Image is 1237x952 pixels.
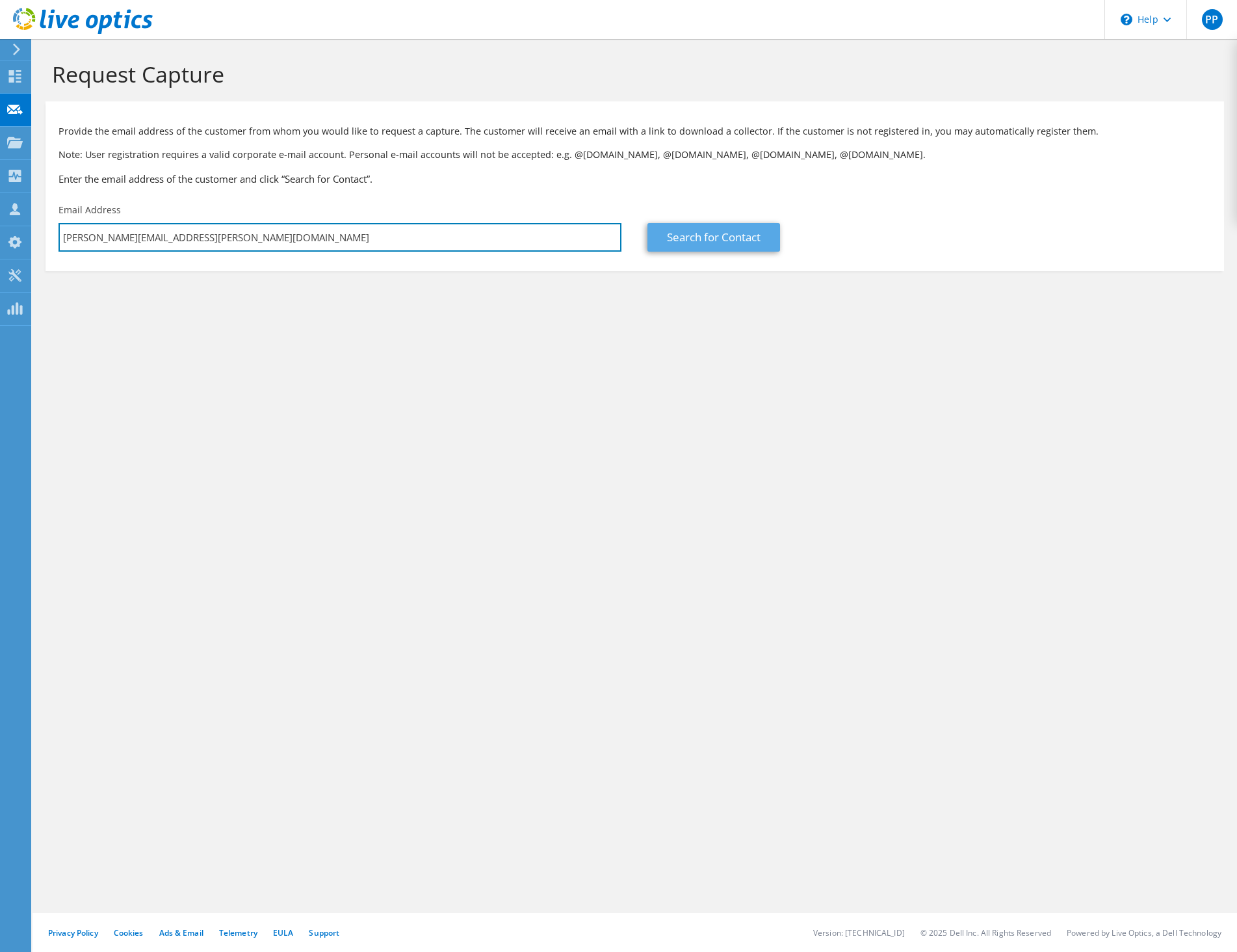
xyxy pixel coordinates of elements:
a: Support [309,927,339,938]
p: Provide the email address of the customer from whom you would like to request a capture. The cust... [59,124,1211,139]
span: PP [1202,9,1223,30]
label: Email Address [59,204,121,217]
a: EULA [273,927,293,938]
li: Version: [TECHNICAL_ID] [813,927,905,938]
a: Ads & Email [159,927,203,938]
a: Search for Contact [647,223,780,252]
a: Telemetry [219,927,257,938]
h1: Request Capture [52,60,1211,88]
a: Privacy Policy [48,927,98,938]
svg: \n [1121,14,1132,25]
p: Note: User registration requires a valid corporate e-mail account. Personal e-mail accounts will ... [59,148,1211,162]
li: Powered by Live Optics, a Dell Technology [1067,927,1221,938]
a: Cookies [114,927,144,938]
h3: Enter the email address of the customer and click “Search for Contact”. [59,172,1211,186]
li: © 2025 Dell Inc. All Rights Reserved [920,927,1051,938]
